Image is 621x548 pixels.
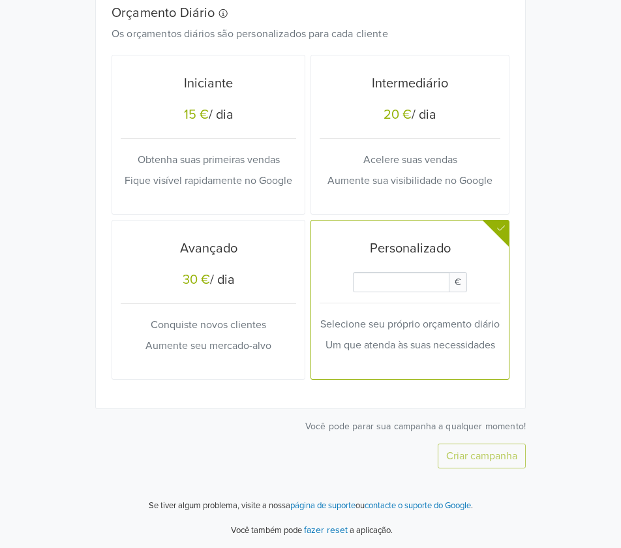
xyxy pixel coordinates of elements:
[449,272,467,292] span: €
[320,107,500,125] h5: / dia
[320,173,500,189] p: Aumente sua visibilidade no Google
[121,107,296,125] h5: / dia
[112,55,305,214] button: Iniciante15 €/ diaObtenha suas primeiras vendasFique visível rapidamente no Google
[121,76,296,91] h5: Iniciante
[121,241,296,256] h5: Avançado
[229,523,393,538] p: Você também pode a aplicação.
[365,500,471,511] a: contacte o suporte do Google
[112,5,490,21] h5: Orçamento Diário
[121,317,296,333] p: Conquiste novos clientes
[121,152,296,168] p: Obtenha suas primeiras vendas
[183,272,210,288] div: 30 €
[353,272,449,292] input: Daily Custom Budget
[290,500,356,511] a: página de suporte
[112,221,305,379] button: Avançado30 €/ diaConquiste novos clientesAumente seu mercado-alvo
[304,523,348,538] button: fazer reset
[311,221,509,379] button: PersonalizadoDaily Custom Budget€Selecione seu próprio orçamento diárioUm que atenda às suas nece...
[95,419,526,433] p: Você pode parar sua campanha a qualquer momento!
[320,316,500,332] p: Selecione seu próprio orçamento diário
[121,272,296,290] h5: / dia
[121,338,296,354] p: Aumente seu mercado-alvo
[320,337,500,353] p: Um que atenda às suas necessidades
[320,152,500,168] p: Acelere suas vendas
[102,26,500,42] div: Os orçamentos diários são personalizados para cada cliente
[149,500,473,513] p: Se tiver algum problema, visite a nossa ou .
[311,55,509,214] button: Intermediário20 €/ diaAcelere suas vendasAumente sua visibilidade no Google
[384,107,412,123] div: 20 €
[320,76,500,91] h5: Intermediário
[184,107,209,123] div: 15 €
[320,241,500,256] h5: Personalizado
[121,173,296,189] p: Fique visível rapidamente no Google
